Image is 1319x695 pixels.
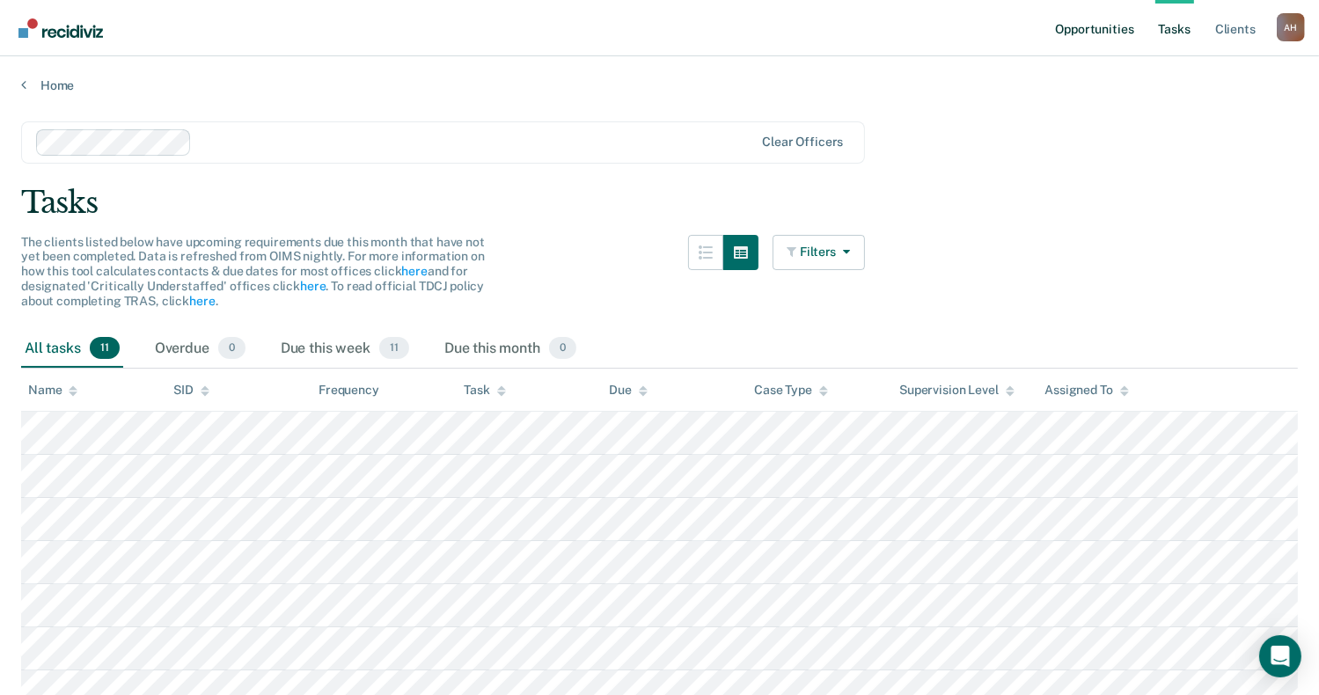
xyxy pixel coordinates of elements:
div: SID [173,383,209,398]
div: A H [1277,13,1305,41]
div: Due this month0 [441,330,580,369]
div: Due [609,383,648,398]
span: 11 [379,337,409,360]
span: 0 [549,337,576,360]
button: Profile dropdown button [1277,13,1305,41]
span: 11 [90,337,120,360]
a: here [300,279,326,293]
span: The clients listed below have upcoming requirements due this month that have not yet been complet... [21,235,485,308]
button: Filters [773,235,866,270]
div: Task [464,383,505,398]
div: Supervision Level [899,383,1015,398]
a: here [189,294,215,308]
div: Name [28,383,77,398]
img: Recidiviz [18,18,103,38]
div: Case Type [754,383,828,398]
div: Tasks [21,185,1298,221]
a: here [401,264,427,278]
div: Assigned To [1044,383,1128,398]
div: Frequency [319,383,379,398]
span: 0 [218,337,245,360]
div: Clear officers [762,135,843,150]
div: All tasks11 [21,330,123,369]
a: Home [21,77,1298,93]
div: Open Intercom Messenger [1259,635,1301,677]
div: Overdue0 [151,330,249,369]
div: Due this week11 [277,330,413,369]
